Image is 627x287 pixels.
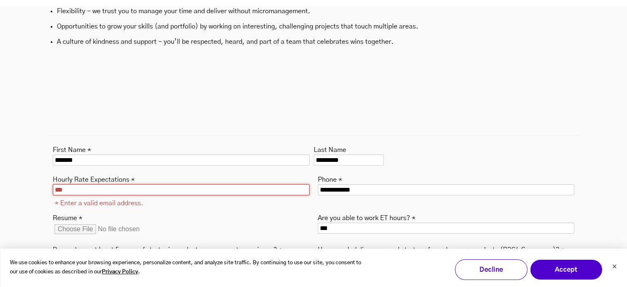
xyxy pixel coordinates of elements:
p: Flexibility - we trust you to manage your time and deliver without micromanagement. [57,7,570,16]
button: Decline [455,259,527,280]
label: Are you able to work ET hours? * [318,212,416,223]
button: Dismiss cookie banner [612,263,617,272]
label: Resume * [53,212,82,223]
label: Have you led discovery and strategy for web or app products (B2C/eCommerce)? * [318,244,565,254]
label: Do you have at least 5 years of strategic product management experience? * [53,244,282,254]
p: Opportunities to grow your skills (and portfolio) by working on interesting, challenging projects... [57,22,570,31]
button: Accept [530,259,602,280]
p: A culture of kindness and support - you’ll be respected, heard, and part of a team that celebrate... [57,38,570,46]
p: We use cookies to enhance your browsing experience, personalize content, and analyze site traffic... [10,259,366,278]
label: * Enter a valid email address. [53,199,143,208]
label: Last Name [314,144,346,154]
a: Privacy Policy [102,268,138,277]
label: Hourly Rate Expectations * [53,173,135,184]
label: Phone * [318,173,342,184]
label: First Name * [53,144,91,154]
